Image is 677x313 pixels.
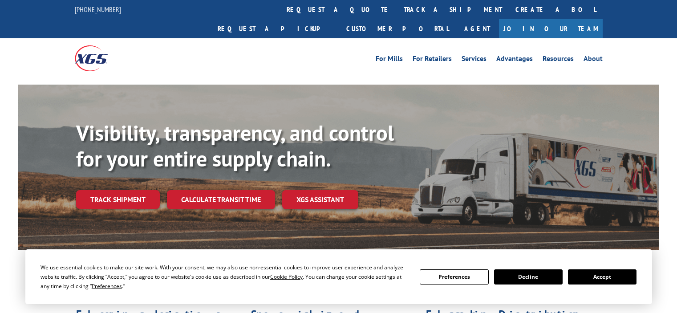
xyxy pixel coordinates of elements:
[270,273,303,280] span: Cookie Policy
[584,55,603,65] a: About
[455,19,499,38] a: Agent
[420,269,488,285] button: Preferences
[543,55,574,65] a: Resources
[41,263,409,291] div: We use essential cookies to make our site work. With your consent, we may also use non-essential ...
[413,55,452,65] a: For Retailers
[76,119,394,172] b: Visibility, transparency, and control for your entire supply chain.
[496,55,533,65] a: Advantages
[211,19,340,38] a: Request a pickup
[167,190,275,209] a: Calculate transit time
[92,282,122,290] span: Preferences
[499,19,603,38] a: Join Our Team
[494,269,563,285] button: Decline
[568,269,636,285] button: Accept
[282,190,358,209] a: XGS ASSISTANT
[462,55,486,65] a: Services
[75,5,121,14] a: [PHONE_NUMBER]
[25,249,652,304] div: Cookie Consent Prompt
[376,55,403,65] a: For Mills
[340,19,455,38] a: Customer Portal
[76,190,160,209] a: Track shipment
